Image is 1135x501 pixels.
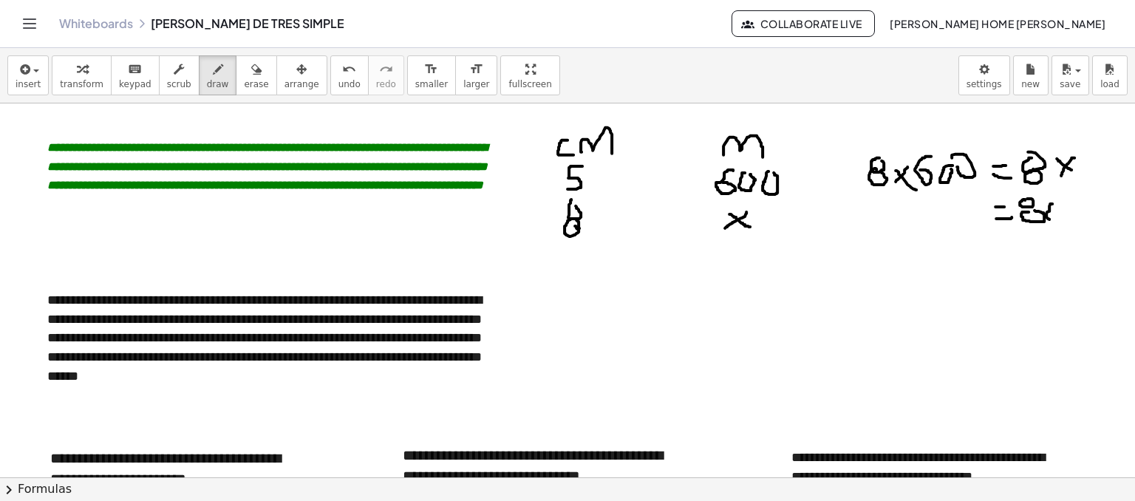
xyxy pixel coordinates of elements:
button: erase [236,55,276,95]
span: smaller [415,79,448,89]
i: format_size [469,61,483,78]
button: arrange [276,55,327,95]
span: erase [244,79,268,89]
i: format_size [424,61,438,78]
button: [PERSON_NAME] HOME [PERSON_NAME] [878,10,1117,37]
span: arrange [284,79,319,89]
button: Collaborate Live [732,10,875,37]
span: larger [463,79,489,89]
a: Whiteboards [59,16,133,31]
span: redo [376,79,396,89]
button: format_sizesmaller [407,55,456,95]
span: Collaborate Live [744,17,862,30]
span: settings [967,79,1002,89]
button: undoundo [330,55,369,95]
button: save [1052,55,1089,95]
button: draw [199,55,237,95]
button: settings [958,55,1010,95]
button: fullscreen [500,55,559,95]
button: format_sizelarger [455,55,497,95]
span: insert [16,79,41,89]
span: undo [338,79,361,89]
button: redoredo [368,55,404,95]
span: new [1021,79,1040,89]
button: new [1013,55,1049,95]
span: fullscreen [508,79,551,89]
span: scrub [167,79,191,89]
i: keyboard [128,61,142,78]
button: keyboardkeypad [111,55,160,95]
span: load [1100,79,1119,89]
span: save [1060,79,1080,89]
button: insert [7,55,49,95]
button: transform [52,55,112,95]
span: draw [207,79,229,89]
button: scrub [159,55,200,95]
span: transform [60,79,103,89]
span: [PERSON_NAME] HOME [PERSON_NAME] [890,17,1105,30]
button: load [1092,55,1128,95]
i: redo [379,61,393,78]
i: undo [342,61,356,78]
span: keypad [119,79,151,89]
button: Toggle navigation [18,12,41,35]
